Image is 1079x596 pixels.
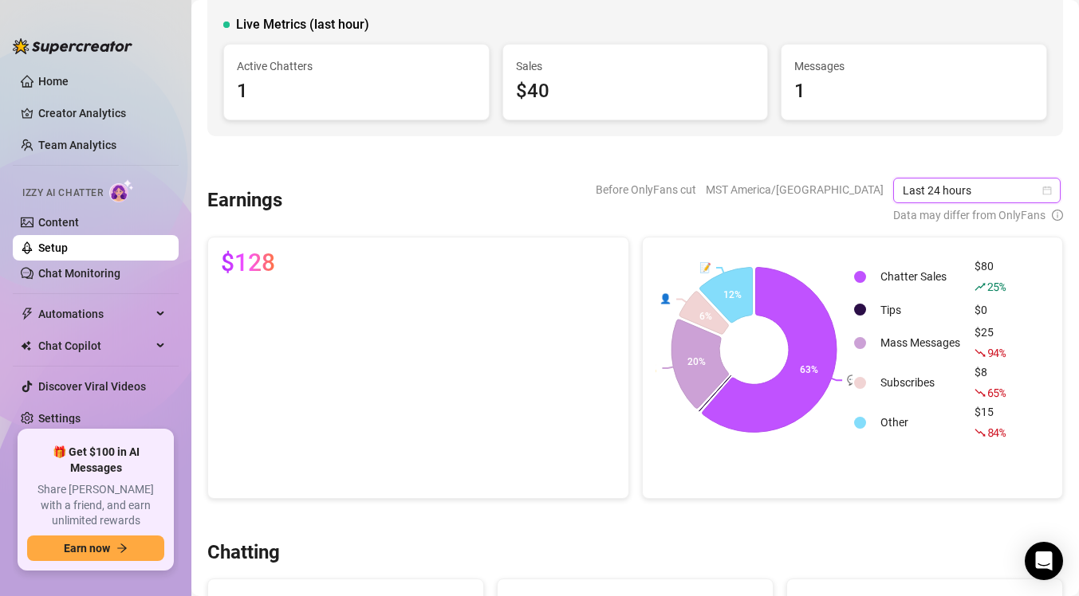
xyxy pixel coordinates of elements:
td: Subscribes [874,363,967,402]
span: 84 % [987,425,1006,440]
td: Chatter Sales [874,257,967,296]
img: AI Chatter [109,179,134,202]
td: Tips [874,297,967,322]
a: Team Analytics [38,139,116,151]
span: 25 % [987,279,1006,294]
td: Mass Messages [874,323,967,362]
span: Live Metrics (last hour) [236,15,369,34]
a: Settings [38,412,81,425]
span: 🎁 Get $100 in AI Messages [27,445,164,476]
a: Setup [38,241,68,254]
span: Before OnlyFans cut [596,178,696,202]
span: $128 [221,250,275,276]
span: thunderbolt [21,308,33,320]
a: Home [38,75,69,88]
span: Sales [516,57,755,75]
span: rise [975,281,986,292]
span: fall [975,347,986,359]
div: $80 [975,257,1006,296]
div: $40 [516,76,755,107]
span: Active Chatters [237,57,476,75]
span: calendar [1042,186,1052,195]
span: Earn now [64,542,110,555]
span: 94 % [987,345,1006,360]
div: $25 [975,323,1006,362]
a: Content [38,216,79,229]
span: fall [975,427,986,438]
text: 💬 [847,374,859,386]
h3: Chatting [207,540,280,566]
div: 1 [237,76,476,107]
div: $8 [975,363,1006,402]
span: MST America/[GEOGRAPHIC_DATA] [706,178,884,202]
h3: Earnings [207,188,282,214]
img: Chat Copilot [21,340,31,351]
span: Chat Copilot [38,333,152,359]
span: Share [PERSON_NAME] with a friend, and earn unlimited rewards [27,482,164,529]
span: Data may differ from OnlyFans [893,206,1046,224]
span: Automations [38,301,152,327]
a: Discover Viral Videos [38,380,146,393]
img: logo-BBDzfeDw.svg [13,38,132,54]
div: $0 [975,301,1006,319]
a: Chat Monitoring [38,267,120,280]
button: Earn nowarrow-right [27,535,164,561]
text: 👤 [660,292,671,304]
span: Last 24 hours [903,178,1051,202]
span: Messages [794,57,1034,75]
span: info-circle [1052,206,1063,224]
span: 65 % [987,385,1006,400]
td: Other [874,403,967,441]
span: Izzy AI Chatter [22,186,103,201]
span: fall [975,387,986,398]
a: Creator Analytics [38,100,166,126]
span: arrow-right [116,543,128,554]
div: Open Intercom Messenger [1025,542,1063,580]
text: 📝 [699,261,711,273]
div: 1 [794,76,1034,107]
div: $15 [975,403,1006,441]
